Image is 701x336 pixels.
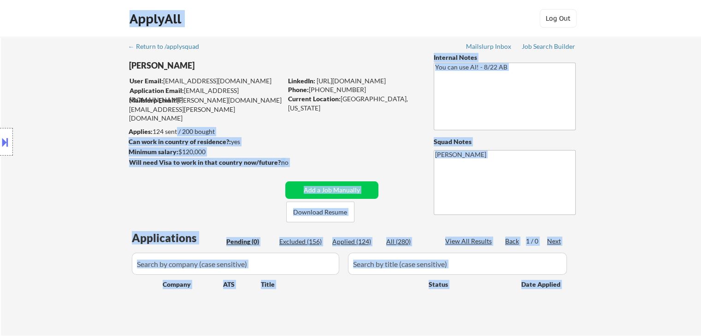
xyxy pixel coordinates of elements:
div: Mailslurp Inbox [466,43,512,50]
div: Internal Notes [434,53,576,62]
strong: LinkedIn: [288,77,315,85]
div: Excluded (156) [279,237,325,246]
div: 1 / 0 [526,237,547,246]
div: Applied (124) [332,237,378,246]
div: ATS [223,280,261,289]
strong: Can work in country of residence?: [129,138,231,145]
div: Pending (0) [226,237,272,246]
strong: Phone: [288,86,309,93]
div: [PERSON_NAME] [129,60,318,71]
div: Title [261,280,420,289]
button: Log Out [540,9,577,28]
div: ApplyAll [130,11,184,27]
div: ← Return to /applysquad [128,43,208,50]
div: Squad Notes [434,137,576,146]
div: Date Applied [521,280,562,289]
a: [URL][DOMAIN_NAME] [317,77,386,85]
div: [PERSON_NAME][DOMAIN_NAME][EMAIL_ADDRESS][PERSON_NAME][DOMAIN_NAME] [129,96,282,123]
button: Add a Job Manually [285,181,378,199]
a: Mailslurp Inbox [466,43,512,52]
a: ← Return to /applysquad [128,43,208,52]
div: View All Results [445,237,495,246]
div: $120,000 [129,147,282,156]
div: All (280) [386,237,432,246]
div: Applications [132,232,223,243]
div: Company [163,280,223,289]
strong: Will need Visa to work in that country now/future?: [129,158,283,166]
div: Next [547,237,562,246]
div: yes [129,137,279,146]
div: [EMAIL_ADDRESS][DOMAIN_NAME] [130,76,282,86]
div: no [281,158,307,167]
div: [EMAIL_ADDRESS][DOMAIN_NAME] [130,86,282,104]
button: Download Resume [286,202,354,222]
div: Status [429,276,508,292]
strong: Current Location: [288,95,341,103]
div: [PHONE_NUMBER] [288,85,418,94]
div: [GEOGRAPHIC_DATA], [US_STATE] [288,94,418,112]
input: Search by company (case sensitive) [132,253,339,275]
a: Job Search Builder [522,43,576,52]
div: 124 sent / 200 bought [129,127,282,136]
div: Job Search Builder [522,43,576,50]
div: Back [505,237,520,246]
input: Search by title (case sensitive) [348,253,567,275]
